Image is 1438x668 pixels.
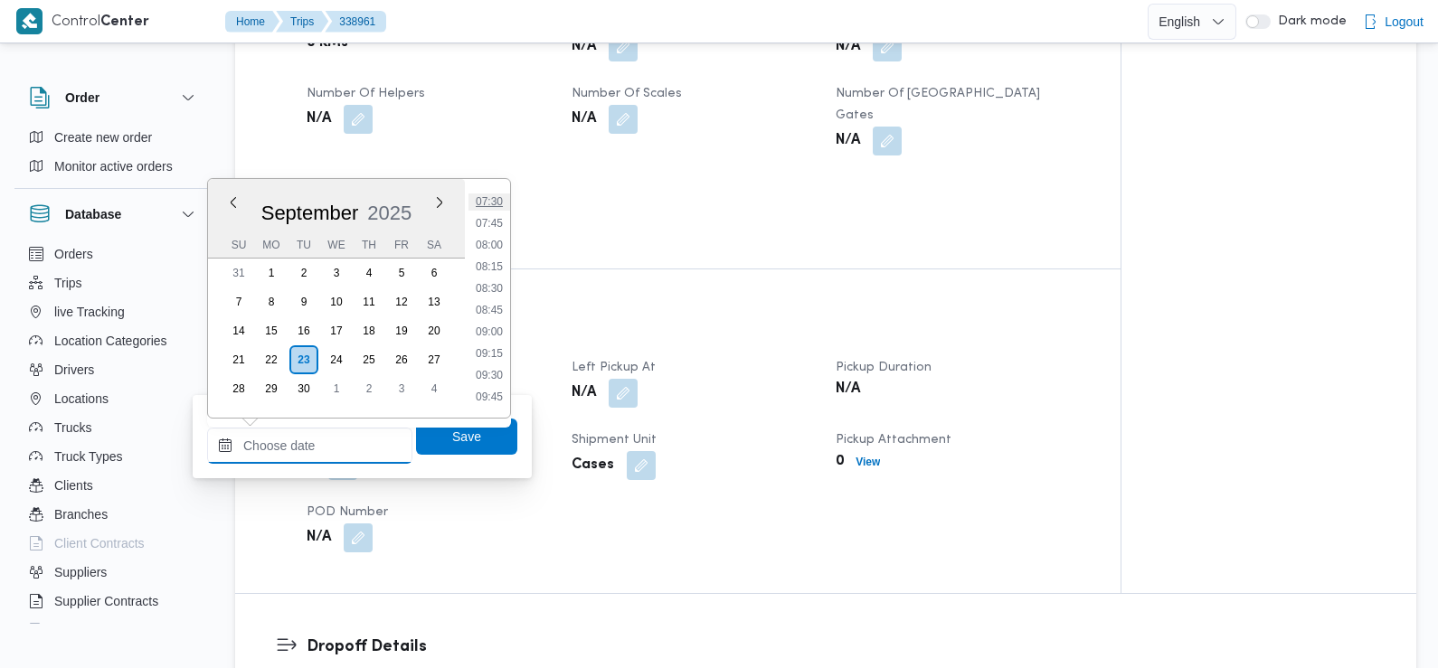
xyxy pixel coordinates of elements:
[355,345,383,374] div: day-25
[322,345,351,374] div: day-24
[420,316,449,345] div: day-20
[22,616,206,644] button: Devices
[836,88,1040,121] span: Number of [GEOGRAPHIC_DATA] Gates
[22,500,206,529] button: Branches
[289,287,318,316] div: day-9
[367,202,412,224] span: 2025
[54,590,158,612] span: Supplier Contracts
[468,301,510,319] li: 08:45
[289,345,318,374] div: day-23
[387,287,416,316] div: day-12
[416,419,517,455] button: Save
[307,527,331,549] b: N/A
[452,426,481,447] span: Save
[22,413,206,442] button: Trucks
[572,362,656,373] span: Left Pickup At
[289,232,318,258] div: Tu
[468,388,510,406] li: 09:45
[54,561,107,583] span: Suppliers
[54,301,125,323] span: live Tracking
[355,316,383,345] div: day-18
[572,36,596,58] b: N/A
[207,428,412,464] input: Press the down key to enter a popover containing a calendar. Press the escape key to close the po...
[22,152,206,181] button: Monitor active orders
[572,108,596,130] b: N/A
[54,127,152,148] span: Create new order
[22,326,206,355] button: Location Categories
[420,287,449,316] div: day-13
[836,362,932,373] span: Pickup Duration
[322,287,351,316] div: day-10
[261,202,359,224] span: September
[355,287,383,316] div: day-11
[54,417,91,438] span: Trucks
[22,240,206,268] button: Orders
[322,316,351,345] div: day-17
[16,8,43,34] img: X8yXhbKr1z7QwAAAABJRU5ErkJggg==
[22,442,206,471] button: Truck Types
[468,279,510,297] li: 08:30
[289,259,318,287] div: day-2
[22,471,206,500] button: Clients
[225,11,279,33] button: Home
[307,506,388,518] span: POD Number
[1271,14,1347,29] span: Dark mode
[257,287,286,316] div: day-8
[836,451,845,473] b: 0
[387,345,416,374] div: day-26
[387,259,416,287] div: day-5
[54,359,94,381] span: Drivers
[366,201,412,225] div: Button. Open the year selector. 2025 is currently selected.
[54,532,145,554] span: Client Contracts
[22,384,206,413] button: Locations
[224,287,253,316] div: day-7
[224,345,253,374] div: day-21
[420,232,449,258] div: Sa
[226,195,241,210] button: Previous Month
[468,366,510,384] li: 09:30
[224,374,253,403] div: day-28
[468,214,510,232] li: 07:45
[257,316,286,345] div: day-15
[355,259,383,287] div: day-4
[836,434,951,446] span: Pickup Attachment
[572,455,614,476] b: Cases
[387,232,416,258] div: Fr
[387,316,416,345] div: day-19
[420,259,449,287] div: day-6
[420,345,449,374] div: day-27
[289,374,318,403] div: day-30
[468,323,510,341] li: 09:00
[22,297,206,326] button: live Tracking
[224,316,253,345] div: day-14
[836,379,860,400] b: N/A
[289,316,318,345] div: day-16
[468,193,510,211] li: 07:30
[54,388,109,409] span: Locations
[29,203,199,225] button: Database
[1385,11,1424,33] span: Logout
[22,355,206,384] button: Drivers
[54,155,173,177] span: Monitor active orders
[325,11,386,33] button: 338961
[22,123,206,152] button: Create new order
[100,15,149,29] b: Center
[22,587,206,616] button: Supplier Contracts
[54,243,93,265] span: Orders
[307,635,1376,659] h3: Dropoff Details
[22,529,206,558] button: Client Contracts
[355,374,383,403] div: day-2
[572,382,596,404] b: N/A
[307,88,425,99] span: Number of Helpers
[222,259,450,403] div: month-2025-09
[65,203,121,225] h3: Database
[572,88,682,99] span: Number of Scales
[848,451,887,473] button: View
[224,259,253,287] div: day-31
[572,434,657,446] span: Shipment Unit
[260,201,360,225] div: Button. Open the month selector. September is currently selected.
[54,503,108,525] span: Branches
[257,374,286,403] div: day-29
[322,374,351,403] div: day-1
[54,619,99,641] span: Devices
